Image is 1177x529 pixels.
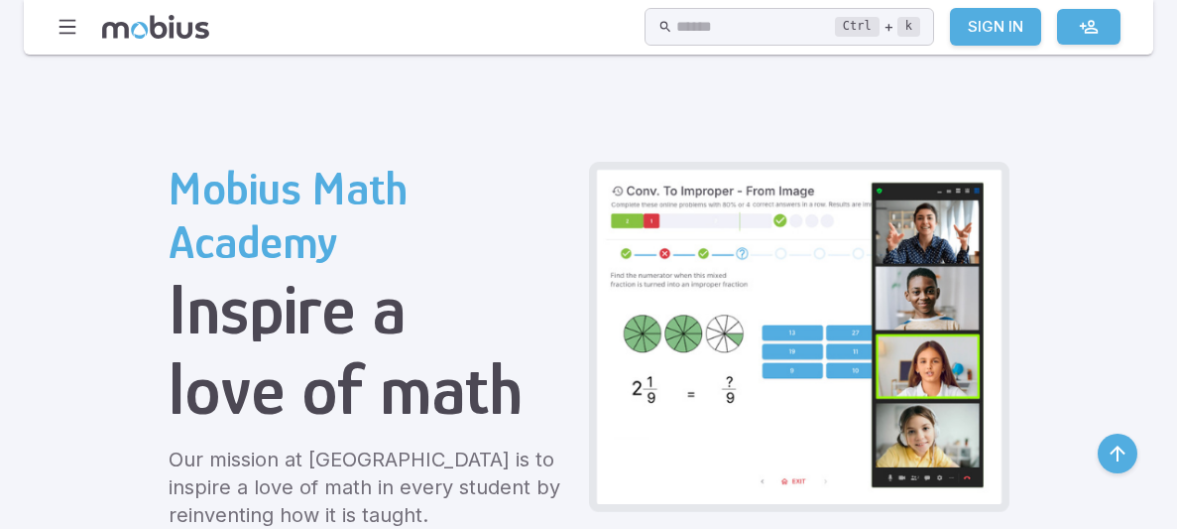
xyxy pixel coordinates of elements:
[897,17,920,37] kbd: k
[835,15,920,39] div: +
[835,17,880,37] kbd: Ctrl
[169,269,573,349] h1: Inspire a
[597,170,1001,504] img: Grade 6 Class
[950,8,1041,46] a: Sign In
[169,349,573,430] h1: love of math
[169,162,573,269] h2: Mobius Math Academy
[169,446,573,529] p: Our mission at [GEOGRAPHIC_DATA] is to inspire a love of math in every student by reinventing how...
